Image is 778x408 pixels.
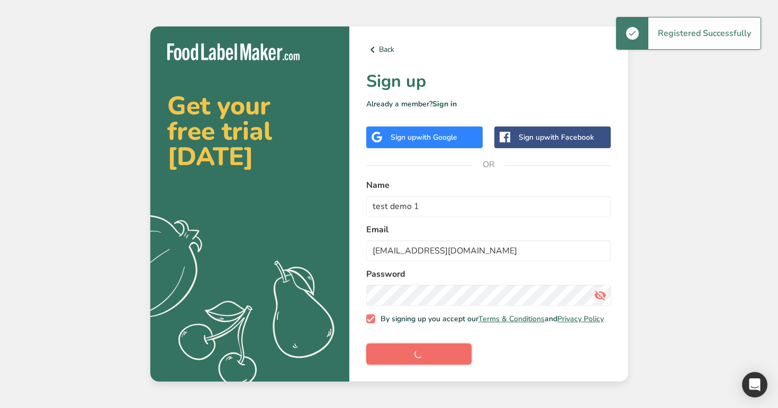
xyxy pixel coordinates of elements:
div: Open Intercom Messenger [742,372,767,397]
label: Password [366,268,611,280]
div: Registered Successfully [648,17,761,49]
label: Email [366,223,611,236]
span: OR [473,149,504,180]
span: with Google [416,132,457,142]
div: Sign up [519,132,594,143]
span: with Facebook [544,132,594,142]
h1: Sign up [366,69,611,94]
div: Sign up [391,132,457,143]
a: Privacy Policy [557,314,604,324]
h2: Get your free trial [DATE] [167,93,332,169]
input: John Doe [366,196,611,217]
a: Sign in [432,99,457,109]
input: email@example.com [366,240,611,261]
a: Back [366,43,611,56]
p: Already a member? [366,98,611,110]
a: Terms & Conditions [478,314,545,324]
span: By signing up you accept our and [375,314,604,324]
label: Name [366,179,611,192]
img: Food Label Maker [167,43,300,61]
